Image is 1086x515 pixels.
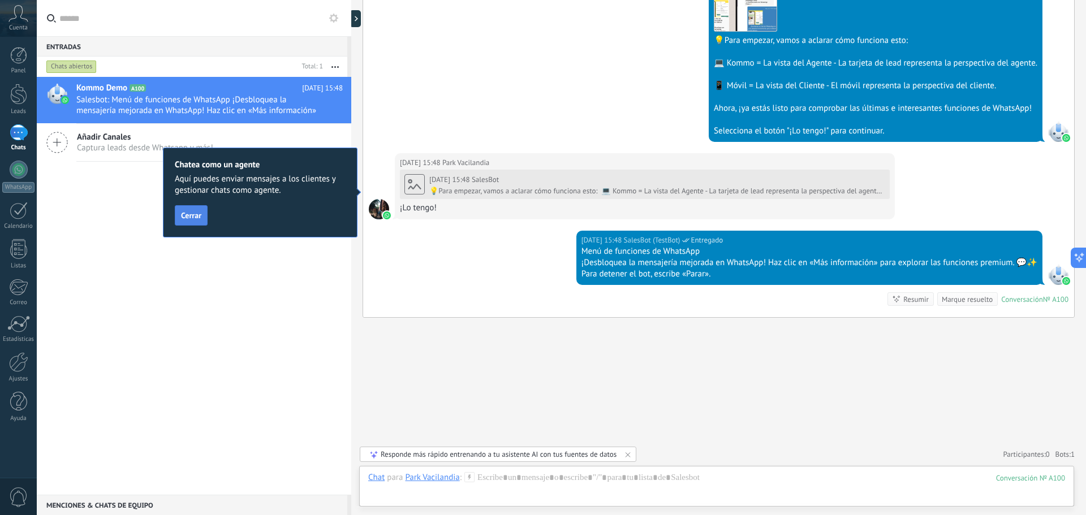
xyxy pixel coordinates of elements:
[130,84,146,92] span: A100
[77,142,213,153] span: Captura leads desde Whatsapp y más!
[381,449,617,459] div: Responde más rápido entrenando a tu asistente AI con tus fuentes de datos
[181,211,201,219] span: Cerrar
[1046,449,1050,459] span: 0
[46,60,97,73] div: Chats abiertos
[298,61,323,72] div: Total: 1
[581,257,1037,269] div: ¡Desbloquea la mensajería mejorada en WhatsApp! Haz clic en «Más información» para explorar las f...
[37,77,351,123] a: Kommo Demo A100 [DATE] 15:48 Salesbot: Menú de funciones de WhatsApp ¡Desbloquea la mensajería me...
[175,159,346,170] h2: Chatea como un agente
[369,199,389,219] span: Park Vacilandia
[714,58,1037,69] div: 💻 Kommo = La vista del Agente - La tarjeta de lead representa la perspectiva del agente.
[429,187,885,196] div: 💡Para empezar, vamos a aclarar cómo funciona esto: 💻 Kommo = La vista del Agente - La tarjeta de ...
[400,157,442,168] div: [DATE] 15:48
[1001,295,1043,304] div: Conversación
[2,375,35,383] div: Ajustes
[1043,295,1068,304] div: № A100
[2,299,35,306] div: Correo
[61,96,69,104] img: waba.svg
[1048,122,1068,142] span: SalesBot
[175,174,346,196] span: Aquí puedes enviar mensajes a los clientes y gestionar chats como agente.
[460,472,462,483] span: :
[1071,449,1075,459] span: 1
[2,108,35,115] div: Leads
[383,211,391,219] img: waba.svg
[76,94,321,116] span: Salesbot: Menú de funciones de WhatsApp ¡Desbloquea la mensajería mejorada en WhatsApp! Haz clic ...
[1055,449,1075,459] span: Bots:
[77,132,213,142] span: Añadir Canales
[323,57,347,77] button: Más
[691,235,723,246] span: Entregado
[442,157,489,168] span: Park Vacilandia
[302,83,343,94] span: [DATE] 15:48
[400,202,890,214] div: ¡Lo tengo!
[2,262,35,270] div: Listas
[76,83,127,94] span: Kommo Demo
[429,175,472,184] div: [DATE] 15:48
[1062,134,1070,142] img: waba.svg
[903,294,929,305] div: Resumir
[581,235,624,246] div: [DATE] 15:48
[581,269,1037,280] div: Para detener el bot, escribe «Parar».
[9,24,28,32] span: Cuenta
[175,205,208,226] button: Cerrar
[37,495,347,515] div: Menciones & Chats de equipo
[2,415,35,422] div: Ayuda
[472,175,499,184] span: SalesBot
[624,235,680,246] span: SalesBot (TestBot)
[1003,449,1049,459] a: Participantes:0
[2,223,35,230] div: Calendario
[942,294,993,305] div: Marque resuelto
[714,80,1037,92] div: 📱 Móvil = La vista del Cliente - El móvil representa la perspectiva del cliente.
[405,472,459,482] div: Park Vacilandia
[2,182,35,193] div: WhatsApp
[2,67,35,75] div: Panel
[581,246,1037,257] div: Menú de funciones de WhatsApp
[714,125,1037,137] div: Selecciona el botón "¡Lo tengo!" para continuar.
[387,472,403,483] span: para
[714,35,1037,46] div: 💡Para empezar, vamos a aclarar cómo funciona esto:
[37,36,347,57] div: Entradas
[350,10,361,27] div: Mostrar
[996,473,1065,483] div: 100
[1048,265,1068,285] span: SalesBot
[2,144,35,152] div: Chats
[2,336,35,343] div: Estadísticas
[714,103,1037,114] div: Ahora, ¡ya estás listo para comprobar las últimas e interesantes funciones de WhatsApp!
[1062,277,1070,285] img: waba.svg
